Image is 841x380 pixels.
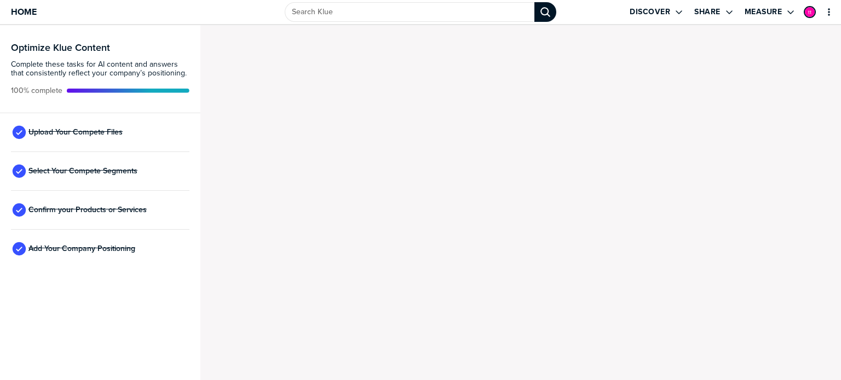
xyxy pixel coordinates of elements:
a: Edit Profile [803,5,817,19]
input: Search Klue [285,2,534,22]
label: Share [694,7,721,17]
span: Complete these tasks for AI content and answers that consistently reflect your company’s position... [11,60,189,78]
h3: Optimize Klue Content [11,43,189,52]
span: Upload Your Compete Files [28,128,123,137]
span: Home [11,7,37,16]
div: Search Klue [534,2,556,22]
div: thibaud.simon@onceforall.com thibaud.simon@onceforall.com [804,6,816,18]
span: Active [11,86,62,95]
label: Measure [745,7,782,17]
span: Select Your Compete Segments [28,167,137,176]
label: Discover [630,7,670,17]
img: e5595095cb78196d5fd96d1a7e7e6a1b-sml.png [805,7,815,17]
span: Add Your Company Positioning [28,244,135,253]
span: Confirm your Products or Services [28,206,147,214]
